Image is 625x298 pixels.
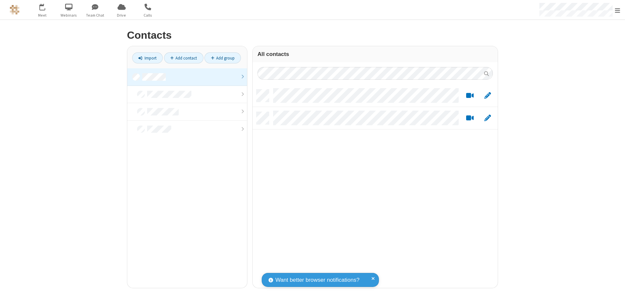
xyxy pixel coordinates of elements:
span: Meet [30,12,55,18]
span: Webinars [57,12,81,18]
h2: Contacts [127,30,498,41]
div: 1 [44,4,48,8]
a: Import [132,52,163,63]
h3: All contacts [257,51,493,57]
img: QA Selenium DO NOT DELETE OR CHANGE [10,5,20,15]
span: Calls [136,12,160,18]
span: Want better browser notifications? [275,276,359,284]
span: Drive [109,12,134,18]
button: Edit [481,92,494,100]
a: Add group [204,52,241,63]
button: Edit [481,114,494,122]
div: grid [253,85,498,288]
span: Team Chat [83,12,107,18]
button: Start a video meeting [464,92,476,100]
a: Add contact [164,52,203,63]
button: Start a video meeting [464,114,476,122]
